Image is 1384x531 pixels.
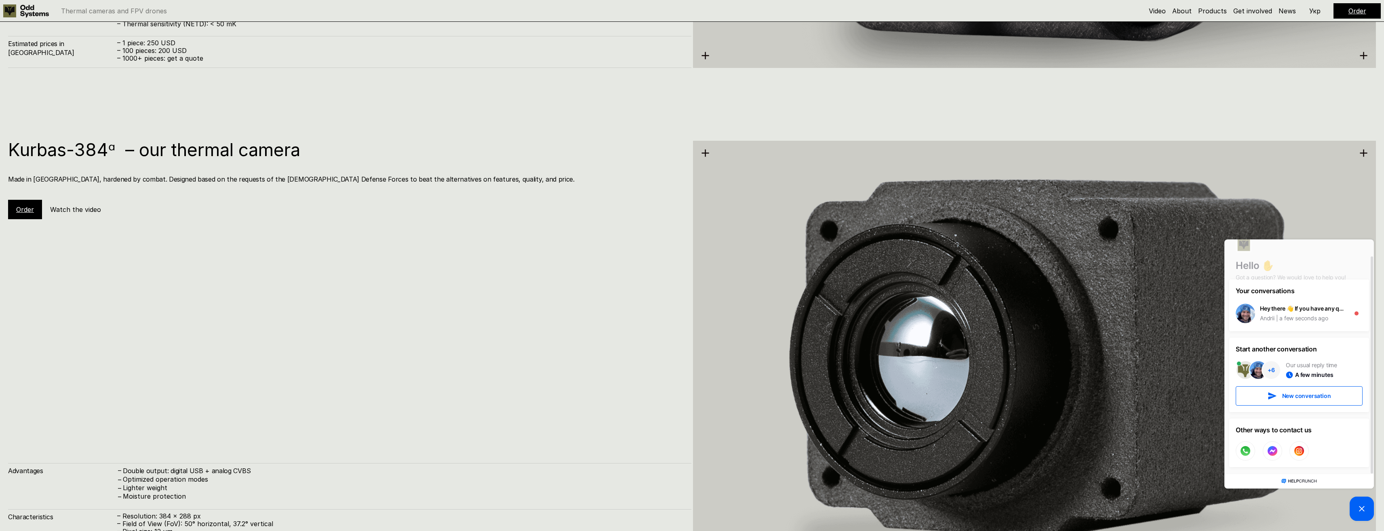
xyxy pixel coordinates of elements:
[118,492,121,501] h4: –
[1198,7,1227,15] a: Products
[1279,7,1296,15] a: News
[8,175,683,184] h4: Made in [GEOGRAPHIC_DATA], hardened by combat. Designed based on the requests of the [DEMOGRAPHIC...
[50,205,101,214] h5: Watch the video
[123,493,683,500] p: Moisture protection
[123,484,683,492] p: Lighter weight
[8,141,683,159] h1: Kurbas-384ᵅ – our thermal camera
[1233,7,1272,15] a: Get involved
[117,520,683,528] p: – Field of View (FoV): 50° horizontal, 37.2° vertical
[8,466,117,475] h4: Advantages
[8,39,117,57] h4: Estimated prices in [GEOGRAPHIC_DATA]
[1222,237,1376,523] iframe: HelpCrunch
[118,466,121,475] h4: –
[117,47,683,55] p: – 100 pieces: 200 USD
[16,205,34,214] a: Order
[117,20,683,28] p: – Thermal sensitivity (NETD): < 50 mK
[123,466,683,475] h4: Double output: digital USB + analog CVBS
[118,475,121,484] h4: –
[61,8,167,14] p: Thermal cameras and FPV drones
[123,476,683,483] p: Optimized operation modes
[8,512,117,521] h4: Characteristics
[118,484,121,493] h4: –
[1309,8,1321,14] p: Укр
[1172,7,1192,15] a: About
[117,512,683,520] p: – Resolution: 384 x 288 px
[117,39,683,47] p: – 1 piece: 250 USD
[1348,7,1366,15] a: Order
[1149,7,1166,15] a: Video
[117,55,683,62] p: – 1000+ pieces: get a quote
